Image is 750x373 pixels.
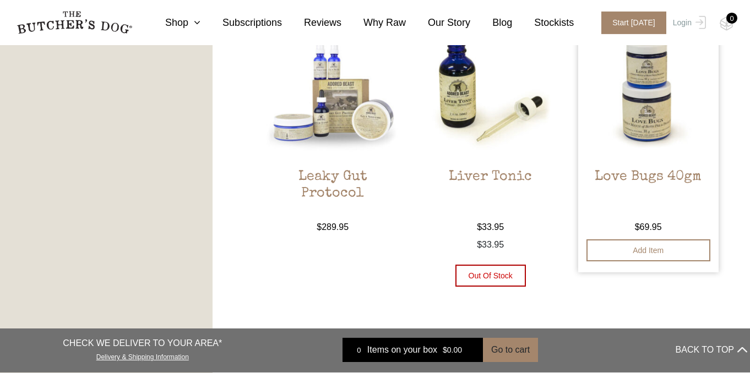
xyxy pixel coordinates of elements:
span: $ [477,222,482,232]
a: Subscriptions [200,15,282,30]
h2: Liver Tonic [420,169,561,221]
button: BACK TO TOP [676,337,747,364]
span: $ [477,240,482,249]
a: Liver TonicLiver Tonic $33.95 [420,20,561,234]
h2: Leaky Gut Protocol [263,169,403,221]
img: TBD_Cart-Empty.png [720,17,733,31]
span: Items on your box [367,344,437,357]
button: Go to cart [483,338,538,363]
span: $ [443,346,447,355]
span: 33.95 [477,240,504,249]
a: Reviews [282,15,341,30]
a: Love Bugs 40gmLove Bugs 40gm $69.95 [578,20,719,234]
p: CHECK WE DELIVER TO YOUR AREA* [63,337,222,350]
a: Login [670,12,706,34]
button: Out of stock [455,265,526,287]
a: Why Raw [341,15,406,30]
h2: Love Bugs 40gm [578,169,719,221]
span: Start [DATE] [601,12,666,34]
div: 0 [351,345,367,356]
a: 0 Items on your box $0.00 [343,338,483,363]
a: Our Story [406,15,470,30]
img: Leaky Gut Protocol [263,20,403,160]
a: Shop [143,15,200,30]
img: Love Bugs 40gm [578,20,719,160]
a: Leaky Gut ProtocolLeaky Gut Protocol $289.95 [263,20,403,234]
span: $ [635,222,640,232]
img: Liver Tonic [420,20,561,160]
button: Add item [586,239,710,261]
a: Blog [470,15,512,30]
bdi: 69.95 [635,222,662,232]
div: 0 [726,13,737,24]
a: Stockists [512,15,574,30]
bdi: 0.00 [443,346,462,355]
bdi: 289.95 [317,222,349,232]
a: Delivery & Shipping Information [96,351,189,361]
bdi: 33.95 [477,222,504,232]
a: Start [DATE] [590,12,670,34]
span: $ [317,222,322,232]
